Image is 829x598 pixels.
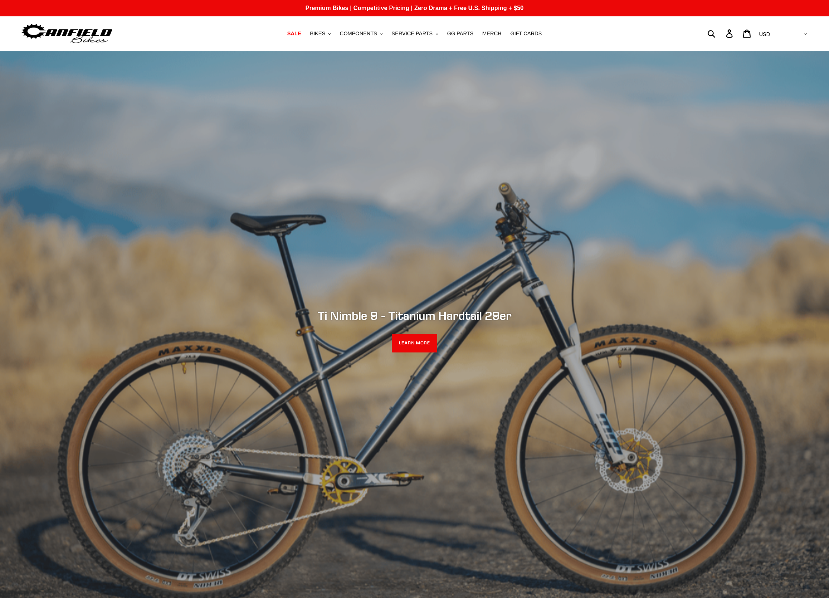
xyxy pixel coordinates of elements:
[507,29,546,39] a: GIFT CARDS
[712,25,730,42] input: Search
[391,30,432,37] span: SERVICE PARTS
[20,22,113,45] img: Canfield Bikes
[443,29,477,39] a: GG PARTS
[284,29,305,39] a: SALE
[483,30,501,37] span: MERCH
[388,29,442,39] button: SERVICE PARTS
[510,30,542,37] span: GIFT CARDS
[212,308,617,322] h2: Ti Nimble 9 - Titanium Hardtail 29er
[392,334,438,353] a: LEARN MORE
[479,29,505,39] a: MERCH
[310,30,325,37] span: BIKES
[306,29,335,39] button: BIKES
[447,30,474,37] span: GG PARTS
[340,30,377,37] span: COMPONENTS
[336,29,386,39] button: COMPONENTS
[287,30,301,37] span: SALE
